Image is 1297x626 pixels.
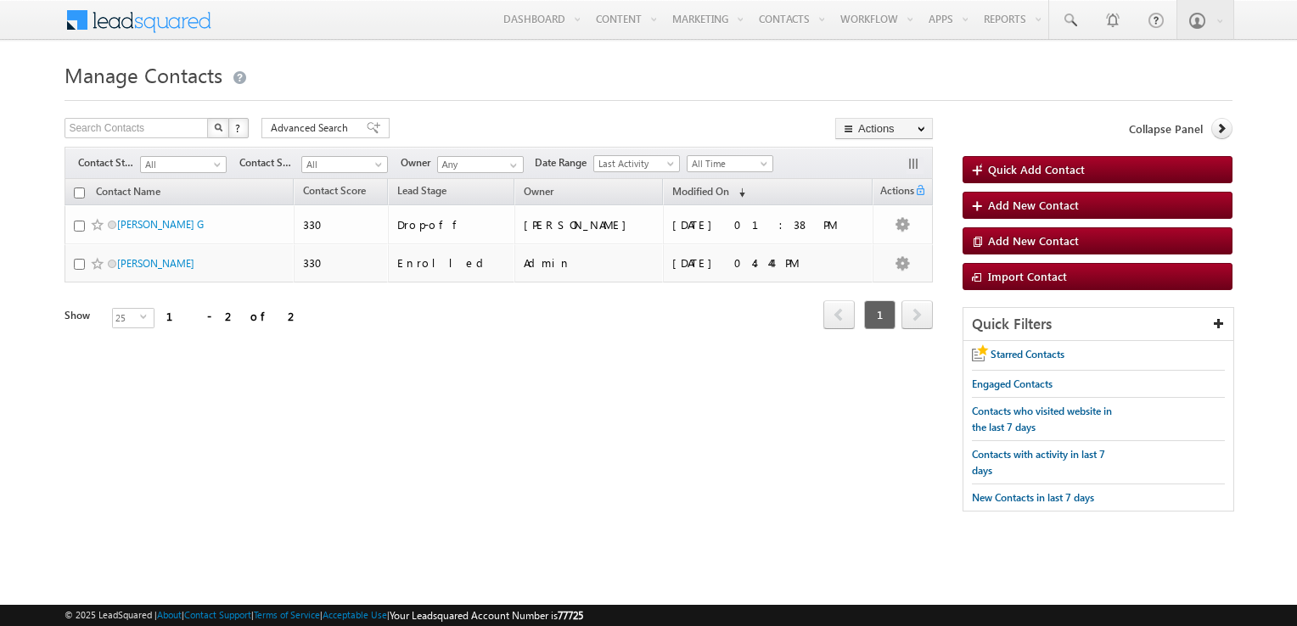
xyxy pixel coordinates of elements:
span: 25 [113,309,140,327]
a: About [157,609,182,620]
span: 77725 [558,609,583,622]
span: Advanced Search [271,120,353,136]
div: Drop-off [397,217,507,232]
span: Contact Score [303,184,366,197]
a: All [140,156,227,173]
span: Modified On [672,185,729,198]
a: Show All Items [501,157,522,174]
a: Lead Stage [389,182,455,204]
span: Actions [873,182,914,204]
span: Add New Contact [988,233,1079,248]
span: Quick Add Contact [988,162,1085,176]
div: 330 [303,217,380,232]
a: prev [823,302,855,329]
a: [PERSON_NAME] [117,257,194,270]
span: Last Activity [594,156,675,171]
a: next [901,302,933,329]
span: New Contacts in last 7 days [972,491,1094,504]
span: Lead Stage [397,184,446,197]
button: ? [228,118,249,138]
div: Enrolled [397,255,507,271]
span: Your Leadsquared Account Number is [390,609,583,622]
a: Modified On (sorted descending) [664,182,754,204]
a: Contact Name [87,182,169,204]
span: ? [235,120,243,135]
span: Starred Contacts [991,348,1064,361]
div: [PERSON_NAME] [524,217,655,232]
a: Terms of Service [254,609,320,620]
span: All [141,157,222,172]
a: Last Activity [593,155,680,172]
span: (sorted descending) [732,186,745,199]
span: Collapse Panel [1129,121,1203,137]
div: Quick Filters [963,308,1232,341]
span: Contact Source [239,155,301,170]
span: Contacts who visited website in the last 7 days [972,405,1112,433]
div: 330 [303,255,380,271]
a: Acceptable Use [323,609,387,620]
a: All [301,156,388,173]
input: Type to Search [437,156,524,173]
span: Engaged Contacts [972,377,1053,390]
div: [DATE] 01:38 PM [672,217,866,232]
span: Date Range [535,155,593,170]
span: 1 [864,300,896,329]
a: [PERSON_NAME] G [117,218,204,231]
span: All [302,157,383,172]
span: prev [823,300,855,329]
span: Contact Stage [78,155,140,170]
div: [DATE] 04:44 PM [672,255,866,271]
span: Manage Contacts [65,61,222,88]
span: Owner [524,185,553,198]
div: Show [65,308,98,323]
div: 1 - 2 of 2 [166,306,300,326]
span: Contacts with activity in last 7 days [972,448,1105,477]
span: select [140,313,154,321]
span: All Time [688,156,768,171]
span: Add New Contact [988,198,1079,212]
a: All Time [687,155,773,172]
input: Check all records [74,187,85,198]
a: Contact Support [184,609,251,620]
a: Contact Score [295,182,374,204]
span: next [901,300,933,329]
span: © 2025 LeadSquared | | | | | [65,607,583,623]
img: Search [214,123,222,131]
span: Import Contact [988,269,1067,283]
span: Owner [401,155,437,170]
div: Admin [524,255,655,271]
button: Actions [835,118,933,139]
